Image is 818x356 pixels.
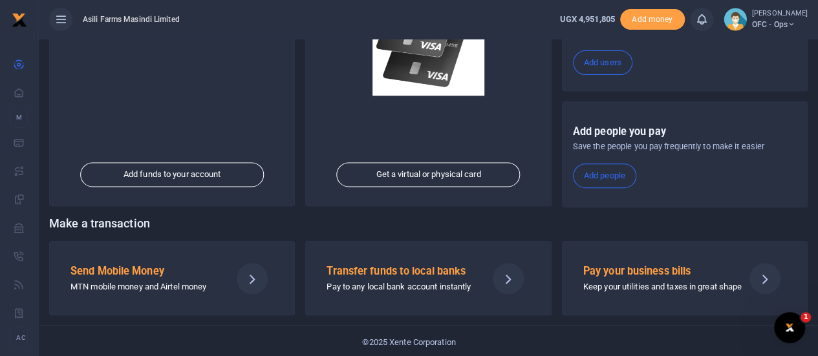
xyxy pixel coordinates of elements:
h5: Pay your business bills [583,265,733,278]
h5: Add people you pay [573,125,797,138]
li: Wallet ballance [554,13,619,26]
a: UGX 4,951,805 [559,13,614,26]
a: Add users [573,50,632,75]
span: 1 [801,312,811,322]
a: Add people [573,163,636,188]
p: Save the people you pay frequently to make it easier [573,140,797,153]
span: UGX 4,951,805 [559,14,614,24]
a: logo-small logo-large logo-large [12,14,27,24]
span: Add money [620,9,685,30]
p: Keep your utilities and taxes in great shape [583,280,733,294]
li: Ac [10,327,28,348]
li: Toup your wallet [620,9,685,30]
span: Asili Farms Masindi Limited [78,14,185,25]
img: logo-small [12,12,27,28]
a: Send Mobile Money MTN mobile money and Airtel money [49,241,295,315]
a: Get a virtual or physical card [337,163,521,187]
li: M [10,107,28,128]
small: [PERSON_NAME] [752,8,808,19]
a: Add money [620,14,685,23]
a: profile-user [PERSON_NAME] OFC - Ops [724,8,808,31]
h4: Make a transaction [49,216,808,231]
iframe: Intercom live chat [774,312,805,343]
p: Pay to any local bank account instantly [327,280,477,294]
a: Transfer funds to local banks Pay to any local bank account instantly [305,241,551,315]
span: OFC - Ops [752,19,808,30]
a: Add funds to your account [80,163,264,187]
p: MTN mobile money and Airtel money [70,280,221,294]
h5: Send Mobile Money [70,265,221,278]
a: Pay your business bills Keep your utilities and taxes in great shape [562,241,808,315]
img: profile-user [724,8,747,31]
h5: Transfer funds to local banks [327,265,477,278]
